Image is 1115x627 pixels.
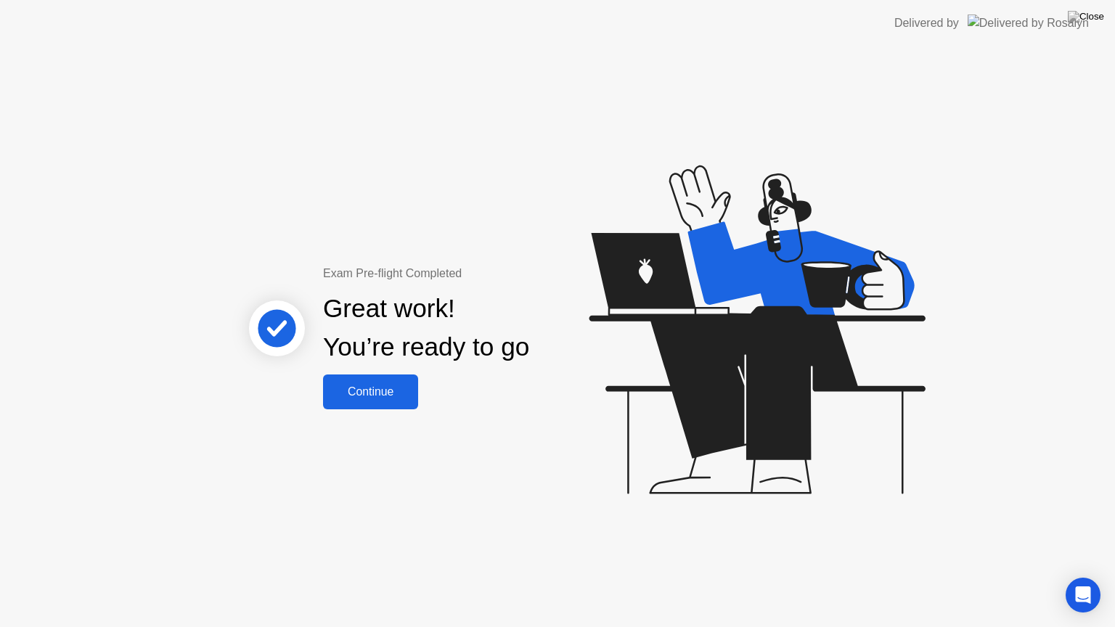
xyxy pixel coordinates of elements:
[1068,11,1104,22] img: Close
[968,15,1089,31] img: Delivered by Rosalyn
[327,385,414,398] div: Continue
[1066,578,1100,612] div: Open Intercom Messenger
[323,374,418,409] button: Continue
[323,290,529,366] div: Great work! You’re ready to go
[894,15,959,32] div: Delivered by
[323,265,623,282] div: Exam Pre-flight Completed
